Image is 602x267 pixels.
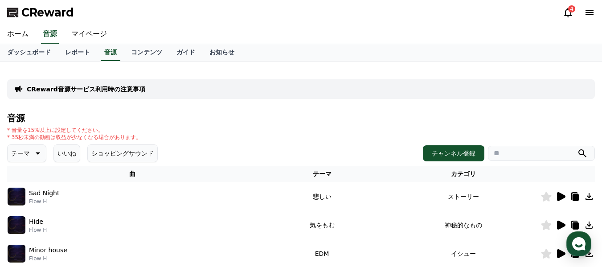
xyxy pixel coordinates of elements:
p: * 35秒未満の動画は収益が少なくなる場合があります。 [7,134,141,141]
a: レポート [58,44,97,61]
a: コンテンツ [124,44,169,61]
p: Sad Night [29,189,59,198]
th: カテゴリ [386,166,541,182]
button: テーマ [7,144,46,162]
img: music [8,216,25,234]
td: ストーリー [386,182,541,211]
button: ショッピングサウンド [87,144,158,162]
a: CReward音源サービス利用時の注意事項 [27,85,145,94]
span: CReward [21,5,74,20]
th: テーマ [258,166,386,182]
a: 音源 [101,44,120,61]
p: Flow H [29,226,47,234]
div: 4 [568,5,575,12]
a: CReward [7,5,74,20]
button: いいね [53,144,80,162]
a: 音源 [41,25,59,44]
img: music [8,245,25,263]
p: * 音量を15%以上に設定してください。 [7,127,141,134]
a: お知らせ [202,44,242,61]
th: 曲 [7,166,258,182]
h4: 音源 [7,113,595,123]
p: テーマ [11,147,30,160]
p: Hide [29,217,43,226]
td: 神秘的なもの [386,211,541,239]
td: 悲しい [258,182,386,211]
a: マイページ [64,25,114,44]
p: Flow H [29,198,59,205]
p: Flow H [29,255,67,262]
a: ガイド [169,44,202,61]
td: 気をもむ [258,211,386,239]
a: 4 [563,7,573,18]
button: チャンネル登録 [423,145,484,161]
p: Minor house [29,246,67,255]
img: music [8,188,25,205]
